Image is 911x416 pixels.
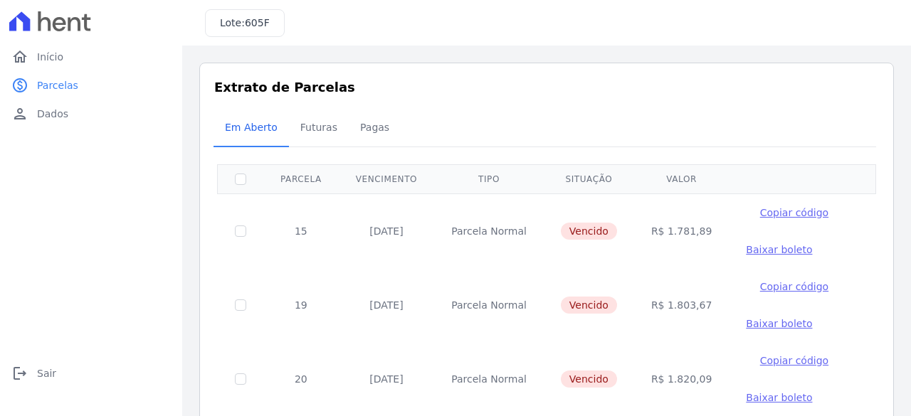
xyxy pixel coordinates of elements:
td: R$ 1.820,09 [634,342,729,416]
a: Baixar boleto [746,390,812,405]
a: Baixar boleto [746,242,812,257]
td: [DATE] [339,342,434,416]
a: Futuras [289,110,349,147]
button: Copiar código [746,206,842,220]
span: Baixar boleto [746,392,812,403]
span: Futuras [292,113,346,142]
button: Copiar código [746,353,842,368]
i: person [11,105,28,122]
a: homeInício [6,43,177,71]
a: Pagas [349,110,401,147]
span: Sair [37,366,56,380]
span: Baixar boleto [746,244,812,255]
span: Dados [37,107,68,121]
td: R$ 1.803,67 [634,268,729,342]
a: logoutSair [6,359,177,388]
td: 20 [263,342,339,416]
h3: Extrato de Parcelas [214,78,879,97]
td: Parcela Normal [434,342,544,416]
span: Pagas [352,113,398,142]
td: Parcela Normal [434,193,544,268]
td: [DATE] [339,193,434,268]
a: Em Aberto [214,110,289,147]
a: personDados [6,100,177,128]
a: paidParcelas [6,71,177,100]
i: paid [11,77,28,94]
button: Copiar código [746,279,842,294]
span: Vencido [561,297,617,314]
span: 605F [245,17,270,28]
span: Vencido [561,223,617,240]
i: logout [11,365,28,382]
th: Parcela [263,164,339,193]
span: Vencido [561,370,617,388]
h3: Lote: [220,16,270,31]
span: Copiar código [760,355,828,366]
th: Vencimento [339,164,434,193]
td: Parcela Normal [434,268,544,342]
th: Valor [634,164,729,193]
td: R$ 1.781,89 [634,193,729,268]
span: Copiar código [760,207,828,218]
th: Tipo [434,164,544,193]
td: 19 [263,268,339,342]
td: [DATE] [339,268,434,342]
span: Baixar boleto [746,318,812,329]
span: Copiar código [760,281,828,292]
i: home [11,48,28,65]
a: Baixar boleto [746,316,812,331]
th: Situação [544,164,634,193]
span: Em Aberto [216,113,286,142]
span: Parcelas [37,78,78,92]
span: Início [37,50,63,64]
td: 15 [263,193,339,268]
